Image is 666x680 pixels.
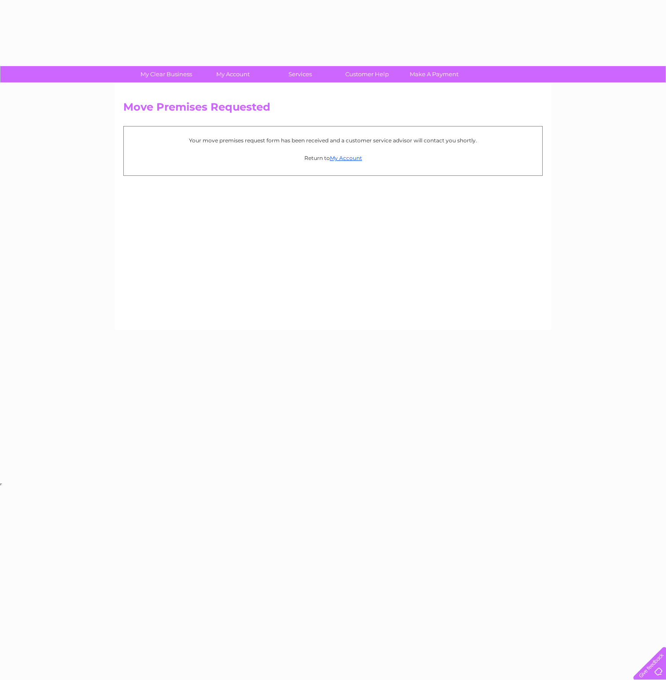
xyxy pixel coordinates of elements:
a: My Account [197,66,270,82]
a: My Clear Business [130,66,203,82]
a: Customer Help [331,66,403,82]
a: Make A Payment [398,66,470,82]
a: My Account [330,155,362,161]
p: Your move premises request form has been received and a customer service advisor will contact you... [128,136,538,145]
p: Return to [128,154,538,162]
h2: Move Premises Requested [123,101,543,118]
a: Services [264,66,337,82]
